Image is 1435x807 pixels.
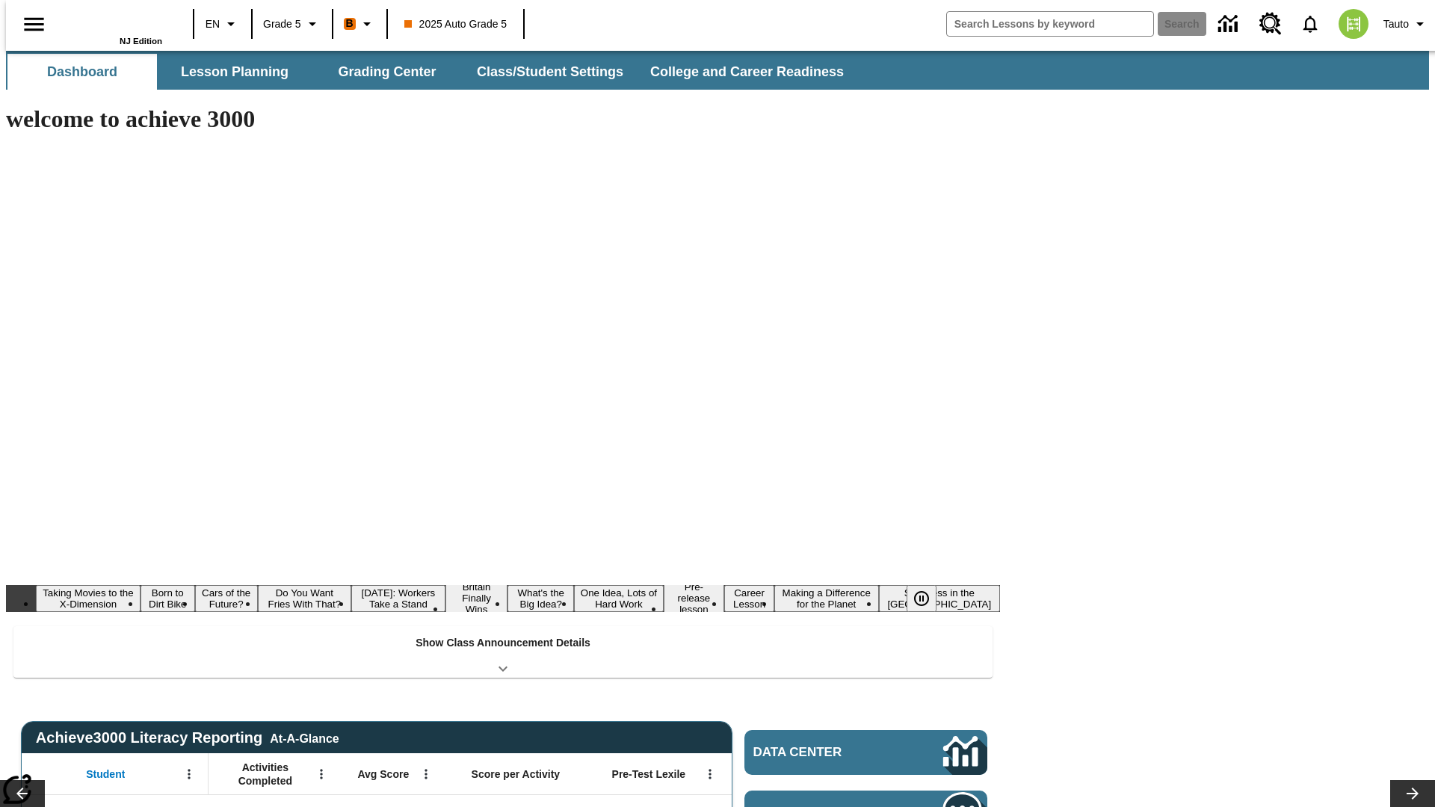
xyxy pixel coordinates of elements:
button: Select a new avatar [1330,4,1377,43]
button: Lesson Planning [160,54,309,90]
button: Boost Class color is orange. Change class color [338,10,382,37]
button: Class/Student Settings [465,54,635,90]
button: Slide 5 Labor Day: Workers Take a Stand [351,585,445,612]
div: At-A-Glance [270,729,339,746]
span: Avg Score [357,767,409,781]
h1: welcome to achieve 3000 [6,105,1000,133]
button: Slide 10 Career Lesson [724,585,774,612]
button: Slide 6 Britain Finally Wins [445,579,507,617]
span: Grade 5 [263,16,301,32]
p: Show Class Announcement Details [416,635,590,651]
span: Student [86,767,125,781]
button: Pause [907,585,936,612]
a: Home [65,7,162,37]
button: Dashboard [7,54,157,90]
span: EN [206,16,220,32]
span: Data Center [753,745,893,760]
span: B [346,14,354,33]
button: Grading Center [312,54,462,90]
span: Score per Activity [472,767,561,781]
button: Open side menu [12,2,56,46]
button: Slide 12 Sleepless in the Animal Kingdom [879,585,1000,612]
button: Slide 3 Cars of the Future? [195,585,258,612]
a: Notifications [1291,4,1330,43]
span: Tauto [1383,16,1409,32]
button: Slide 2 Born to Dirt Bike [141,585,195,612]
button: Slide 9 Pre-release lesson [664,579,725,617]
span: Pre-Test Lexile [612,767,686,781]
button: Open Menu [178,763,200,785]
span: Activities Completed [216,761,315,788]
button: College and Career Readiness [638,54,856,90]
span: 2025 Auto Grade 5 [404,16,507,32]
a: Data Center [744,730,987,775]
button: Open Menu [310,763,333,785]
button: Slide 1 Taking Movies to the X-Dimension [36,585,141,612]
div: Show Class Announcement Details [13,626,993,678]
a: Data Center [1209,4,1250,45]
span: NJ Edition [120,37,162,46]
button: Slide 4 Do You Want Fries With That? [258,585,351,612]
button: Open Menu [415,763,437,785]
div: Pause [907,585,951,612]
button: Slide 11 Making a Difference for the Planet [774,585,879,612]
span: Achieve3000 Literacy Reporting [36,729,339,746]
button: Language: EN, Select a language [199,10,247,37]
button: Grade: Grade 5, Select a grade [257,10,327,37]
a: Resource Center, Will open in new tab [1250,4,1291,44]
button: Profile/Settings [1377,10,1435,37]
img: avatar image [1339,9,1368,39]
button: Open Menu [699,763,721,785]
button: Slide 8 One Idea, Lots of Hard Work [574,585,663,612]
div: Home [65,5,162,46]
input: search field [947,12,1153,36]
div: SubNavbar [6,51,1429,90]
button: Lesson carousel, Next [1390,780,1435,807]
div: SubNavbar [6,54,857,90]
button: Slide 7 What's the Big Idea? [507,585,574,612]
